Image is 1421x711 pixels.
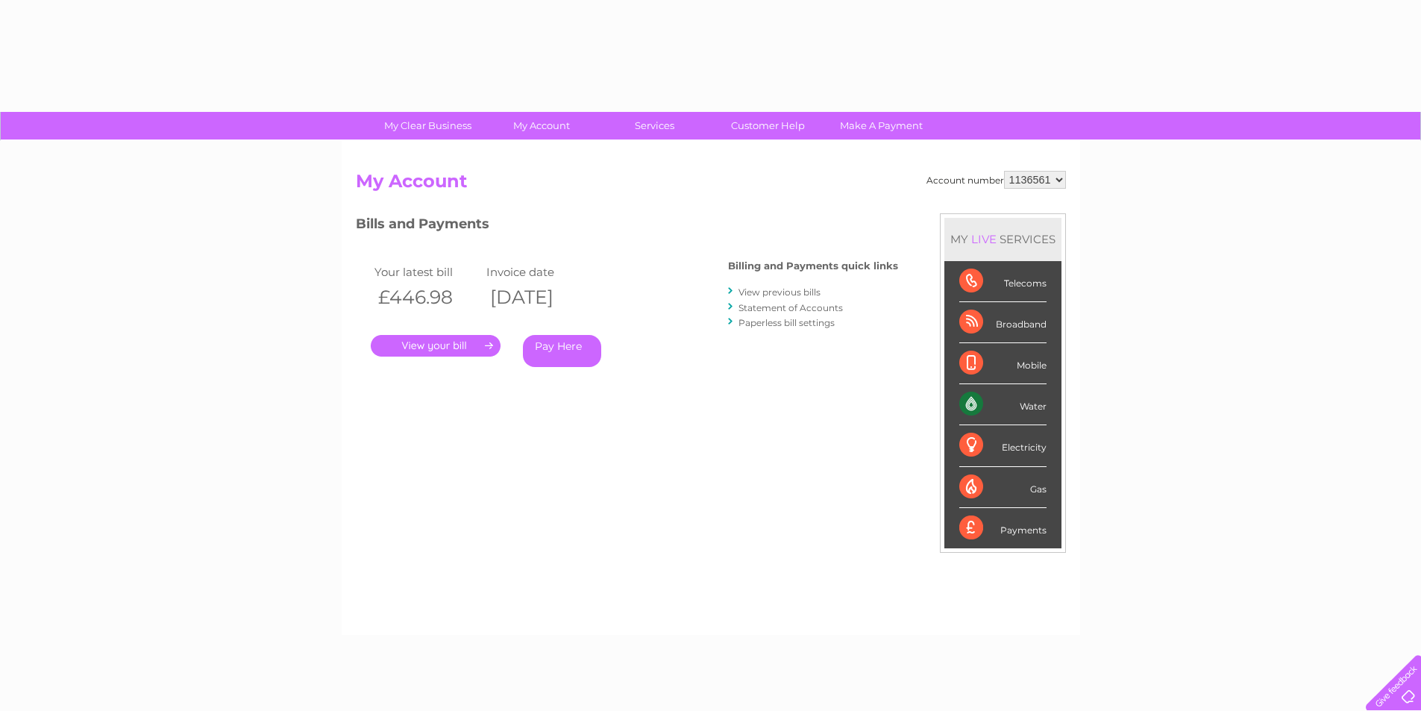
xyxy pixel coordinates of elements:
[366,112,489,140] a: My Clear Business
[959,425,1047,466] div: Electricity
[371,262,483,282] td: Your latest bill
[483,262,595,282] td: Invoice date
[371,335,501,357] a: .
[959,384,1047,425] div: Water
[523,335,601,367] a: Pay Here
[371,282,483,313] th: £446.98
[356,213,898,239] h3: Bills and Payments
[959,261,1047,302] div: Telecoms
[356,171,1066,199] h2: My Account
[593,112,716,140] a: Services
[959,302,1047,343] div: Broadband
[738,286,821,298] a: View previous bills
[738,317,835,328] a: Paperless bill settings
[944,218,1061,260] div: MY SERVICES
[926,171,1066,189] div: Account number
[738,302,843,313] a: Statement of Accounts
[959,508,1047,548] div: Payments
[483,282,595,313] th: [DATE]
[706,112,829,140] a: Customer Help
[959,467,1047,508] div: Gas
[968,232,1000,246] div: LIVE
[480,112,603,140] a: My Account
[959,343,1047,384] div: Mobile
[820,112,943,140] a: Make A Payment
[728,260,898,272] h4: Billing and Payments quick links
